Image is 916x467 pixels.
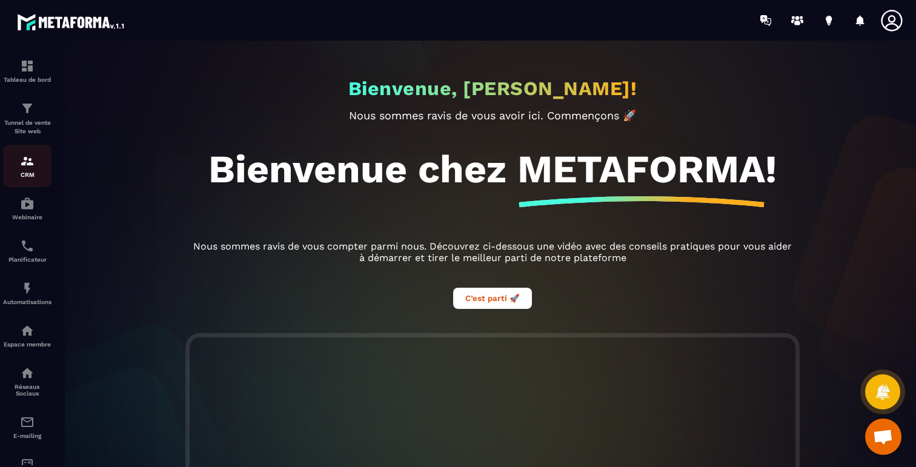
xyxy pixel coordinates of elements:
[20,239,35,253] img: scheduler
[3,119,51,136] p: Tunnel de vente Site web
[3,76,51,83] p: Tableau de bord
[3,171,51,178] p: CRM
[190,109,795,122] p: Nous sommes ravis de vous avoir ici. Commençons 🚀
[3,256,51,263] p: Planificateur
[3,214,51,220] p: Webinaire
[453,288,532,309] button: C’est parti 🚀
[20,323,35,338] img: automations
[20,366,35,380] img: social-network
[3,50,51,92] a: formationformationTableau de bord
[3,341,51,348] p: Espace membre
[190,240,795,263] p: Nous sommes ravis de vous compter parmi nous. Découvrez ci-dessous une vidéo avec des conseils pr...
[3,187,51,230] a: automationsautomationsWebinaire
[20,59,35,73] img: formation
[348,77,637,100] h2: Bienvenue, [PERSON_NAME]!
[3,357,51,406] a: social-networksocial-networkRéseaux Sociaux
[20,415,35,429] img: email
[20,196,35,211] img: automations
[3,145,51,187] a: formationformationCRM
[20,101,35,116] img: formation
[453,292,532,303] a: C’est parti 🚀
[20,281,35,296] img: automations
[20,154,35,168] img: formation
[3,432,51,439] p: E-mailing
[3,230,51,272] a: schedulerschedulerPlanificateur
[3,383,51,397] p: Réseaux Sociaux
[3,272,51,314] a: automationsautomationsAutomatisations
[17,11,126,33] img: logo
[3,314,51,357] a: automationsautomationsEspace membre
[3,406,51,448] a: emailemailE-mailing
[208,146,777,192] h1: Bienvenue chez METAFORMA!
[3,299,51,305] p: Automatisations
[3,92,51,145] a: formationformationTunnel de vente Site web
[865,419,901,455] div: Ouvrir le chat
